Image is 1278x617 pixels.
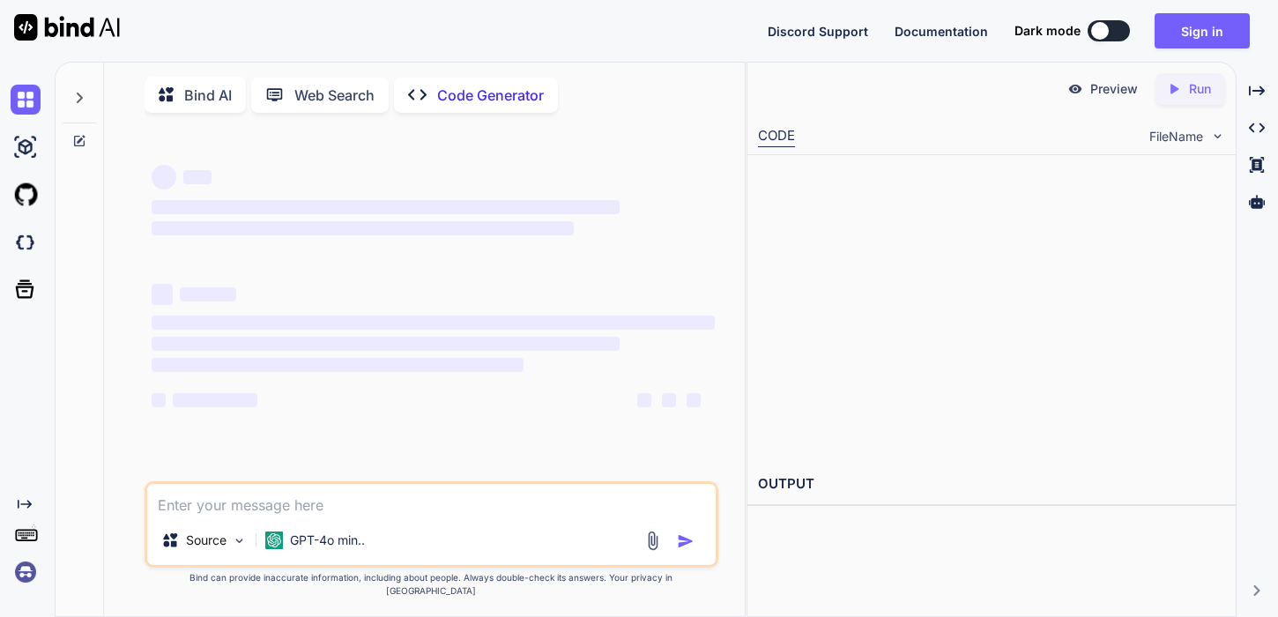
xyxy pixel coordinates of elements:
[152,284,173,305] span: ‌
[180,287,236,301] span: ‌
[186,532,227,549] p: Source
[1090,80,1138,98] p: Preview
[152,221,575,235] span: ‌
[747,464,1235,505] h2: OUTPUT
[152,316,716,330] span: ‌
[11,132,41,162] img: ai-studio
[11,85,41,115] img: chat
[14,14,120,41] img: Bind AI
[11,180,41,210] img: githubLight
[152,358,524,372] span: ‌
[11,557,41,587] img: signin
[1149,128,1203,145] span: FileName
[183,170,212,184] span: ‌
[643,531,663,551] img: attachment
[637,393,651,407] span: ‌
[768,24,868,39] span: Discord Support
[1210,129,1225,144] img: chevron down
[184,85,232,106] p: Bind AI
[290,532,365,549] p: GPT-4o min..
[232,533,247,548] img: Pick Models
[152,165,176,190] span: ‌
[662,393,676,407] span: ‌
[687,393,701,407] span: ‌
[152,337,620,351] span: ‌
[152,393,166,407] span: ‌
[758,126,795,147] div: CODE
[173,393,257,407] span: ‌
[1189,80,1211,98] p: Run
[11,227,41,257] img: darkCloudIdeIcon
[152,200,620,214] span: ‌
[265,532,283,549] img: GPT-4o mini
[1014,22,1081,40] span: Dark mode
[145,571,719,598] p: Bind can provide inaccurate information, including about people. Always double-check its answers....
[768,22,868,41] button: Discord Support
[1067,81,1083,97] img: preview
[294,85,375,106] p: Web Search
[677,532,695,550] img: icon
[437,85,544,106] p: Code Generator
[895,24,988,39] span: Documentation
[1155,13,1250,48] button: Sign in
[895,22,988,41] button: Documentation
